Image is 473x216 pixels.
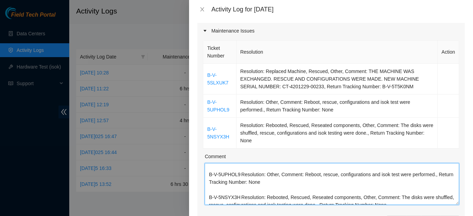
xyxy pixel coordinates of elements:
[199,7,205,12] span: close
[207,126,229,139] a: B-V-5NSYX3H
[203,40,236,64] th: Ticket Number
[207,99,229,112] a: B-V-5UPHOL9
[203,29,207,33] span: caret-right
[205,163,459,205] textarea: Comment
[197,6,207,13] button: Close
[211,6,465,13] div: Activity Log for [DATE]
[205,153,226,160] label: Comment
[207,72,228,85] a: B-V-5SLXUK7
[237,64,438,94] td: Resolution: Replaced Machine, Rescued, Other, Comment: THE MACHINE WAS EXCHANGED. RESCUE AND CONF...
[237,118,438,148] td: Resolution: Rebooted, Rescued, Reseated components, Other, Comment: The disks were shuffled, resc...
[237,94,438,118] td: Resolution: Other, Comment: Reboot, rescue, configurations and isok test were performed., Return ...
[438,40,459,64] th: Action
[237,40,438,64] th: Resolution
[197,23,465,39] div: Maintenance Issues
